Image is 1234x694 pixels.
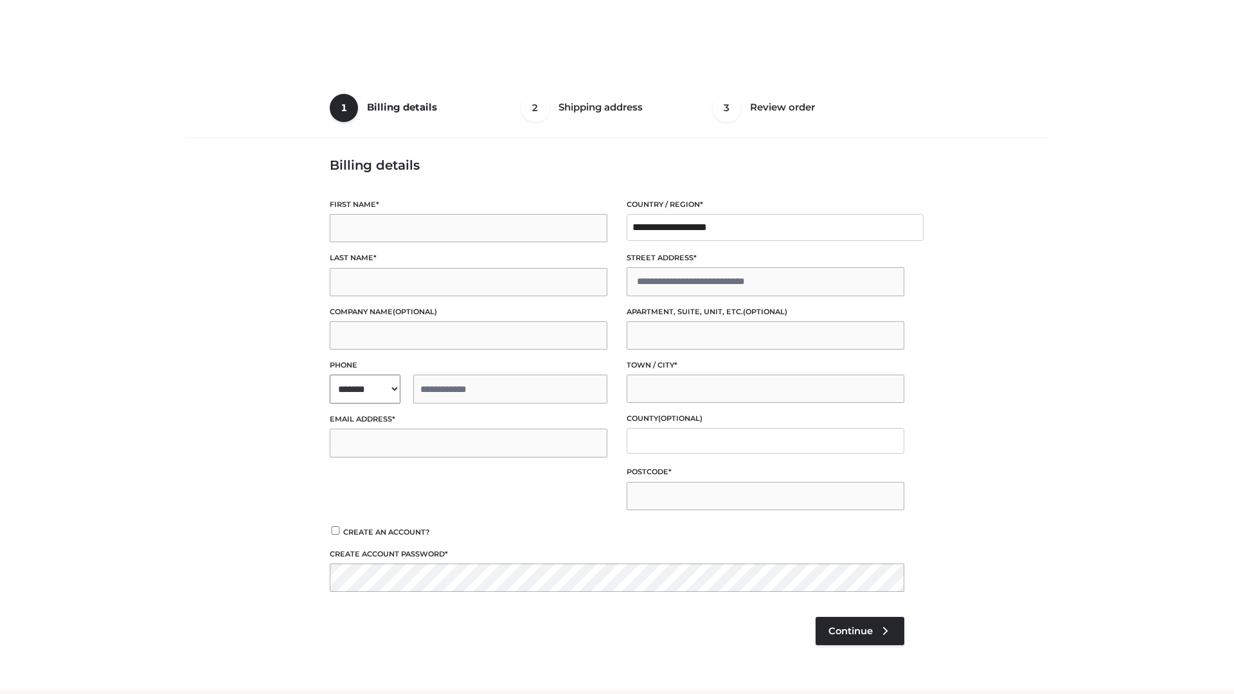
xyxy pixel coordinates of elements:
label: Street address [627,252,904,264]
label: Last name [330,252,607,264]
label: Country / Region [627,199,904,211]
span: (optional) [393,307,437,316]
h3: Billing details [330,157,904,173]
label: Email address [330,413,607,425]
input: Create an account? [330,526,341,535]
span: Review order [750,101,815,113]
label: Create account password [330,548,904,560]
span: (optional) [743,307,787,316]
span: Billing details [367,101,437,113]
label: Postcode [627,466,904,478]
span: 3 [713,94,741,122]
label: Apartment, suite, unit, etc. [627,306,904,318]
label: Town / City [627,359,904,371]
label: First name [330,199,607,211]
span: (optional) [658,414,702,423]
span: Create an account? [343,528,430,537]
span: 1 [330,94,358,122]
span: Continue [828,625,873,637]
a: Continue [816,617,904,645]
label: Company name [330,306,607,318]
span: 2 [521,94,550,122]
label: Phone [330,359,607,371]
span: Shipping address [559,101,643,113]
label: County [627,413,904,425]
